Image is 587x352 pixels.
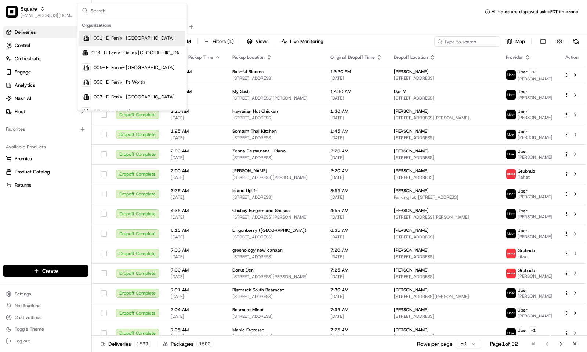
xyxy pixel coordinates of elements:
span: [DATE] [330,214,382,220]
span: Promise [15,155,32,162]
span: [PERSON_NAME] [518,214,552,220]
span: 003- El Fenix- Dallas [GEOGRAPHIC_DATA][PERSON_NAME] [91,50,182,56]
span: [STREET_ADDRESS] [232,155,319,161]
span: 7:01 AM [171,287,221,293]
div: Suggestions [77,18,187,111]
span: Provider [506,54,523,60]
span: 7:25 AM [330,267,382,273]
img: uber-new-logo.jpeg [506,90,516,100]
span: [STREET_ADDRESS] [232,313,319,319]
span: 7:05 AM [171,327,221,333]
span: [STREET_ADDRESS] [394,155,494,161]
span: [PERSON_NAME] [394,267,429,273]
span: Donut Den [232,267,254,273]
span: [DATE] [330,194,382,200]
span: [PERSON_NAME] [518,154,552,160]
span: Views [256,38,268,45]
span: 3:55 AM [330,188,382,194]
span: 1:10 AM [171,108,221,114]
span: [PERSON_NAME] [518,194,552,200]
img: uber-new-logo.jpeg [506,288,516,298]
span: Bismarck South Bearscat [232,287,284,293]
span: [PERSON_NAME] [394,307,429,313]
span: Parking lot, [STREET_ADDRESS] [394,194,494,200]
span: 1:30 AM [330,108,382,114]
span: [STREET_ADDRESS][PERSON_NAME] [394,214,494,220]
button: Chat with us! [3,312,88,323]
button: Product Catalog [3,166,88,178]
button: Views [243,36,272,47]
button: SquareSquare[EMAIL_ADDRESS][DOMAIN_NAME] [3,3,76,21]
span: Control [15,42,30,49]
span: Uber [518,89,528,95]
span: [PERSON_NAME] [518,293,552,299]
button: Engage [3,66,88,78]
span: [DATE] [330,274,382,280]
span: Analytics [15,82,35,89]
span: [STREET_ADDRESS] [232,334,319,340]
span: greenology new canaan [232,247,283,253]
a: Product Catalog [6,169,86,175]
div: 1583 [134,341,151,347]
span: [STREET_ADDRESS] [232,75,319,81]
img: uber-new-logo.jpeg [506,150,516,159]
div: Deliveries [101,340,151,348]
span: [EMAIL_ADDRESS][DOMAIN_NAME] [21,12,73,18]
span: 6:15 AM [171,227,221,233]
span: [PERSON_NAME] [518,134,552,140]
div: 1583 [196,341,213,347]
span: [STREET_ADDRESS] [232,234,319,240]
span: Rahat [518,174,535,180]
span: Uber [518,307,528,313]
span: Dar M [394,89,406,94]
span: [DATE] [330,313,382,319]
span: Notifications [15,303,40,309]
span: [PERSON_NAME] [518,273,552,279]
span: Zenna Restaurant - Plano [232,148,286,154]
span: Pickup Location [232,54,265,60]
span: [STREET_ADDRESS] [394,334,494,340]
img: uber-new-logo.jpeg [506,308,516,318]
span: Uber [518,148,528,154]
span: Filters [213,38,234,45]
span: 12:20 PM [330,69,382,75]
span: [DATE] [171,334,221,340]
span: [PERSON_NAME] [518,115,552,121]
span: Dropoff Location [394,54,428,60]
span: Uber [518,69,528,75]
span: Bearscat Minot [232,307,264,313]
span: 7:04 AM [171,307,221,313]
input: Search... [91,3,182,18]
span: All times are displayed using EDT timezone [492,9,578,15]
span: Nash AI [15,95,31,102]
span: [PERSON_NAME] [394,208,429,213]
button: Refresh [571,36,581,47]
p: Rows per page [417,340,453,348]
span: [STREET_ADDRESS] [394,254,494,260]
div: Favorites [3,123,88,135]
span: [STREET_ADDRESS][PERSON_NAME] [394,294,494,299]
img: uber-new-logo.jpeg [506,328,516,338]
span: [DATE] [171,313,221,319]
span: Uber [518,109,528,115]
button: Create [3,265,88,277]
span: [DATE] [171,155,221,161]
span: [PERSON_NAME] [394,148,429,154]
button: Square [21,5,37,12]
button: Promise [3,153,88,165]
span: [STREET_ADDRESS] [394,274,494,280]
span: [STREET_ADDRESS] [232,135,319,141]
a: Returns [6,182,86,188]
span: [STREET_ADDRESS] [394,313,494,319]
button: Orchestrate [3,53,88,65]
span: [STREET_ADDRESS][PERSON_NAME] [232,214,319,220]
span: [DATE] [330,294,382,299]
span: 1:45 AM [330,128,382,134]
div: Page 1 of 32 [490,340,518,348]
span: Settings [15,291,31,297]
span: [PERSON_NAME] [394,69,429,75]
span: [STREET_ADDRESS] [232,294,319,299]
span: [DATE] [330,334,382,340]
span: Eitan [518,254,535,259]
span: [STREET_ADDRESS][PERSON_NAME][PERSON_NAME] [394,115,494,121]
